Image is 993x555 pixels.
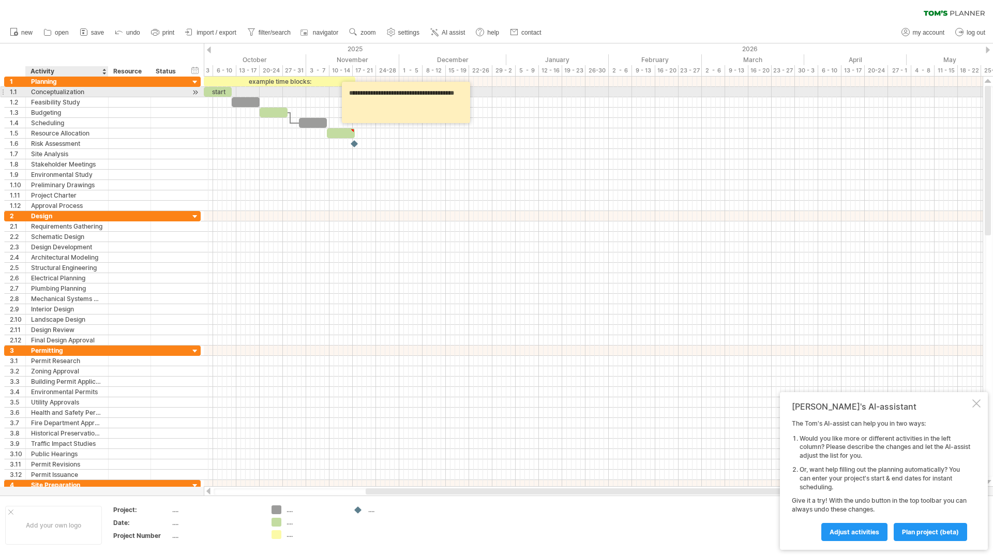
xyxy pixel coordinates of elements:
div: 22-26 [469,65,492,76]
div: .... [287,505,343,514]
div: 2.3 [10,242,25,252]
div: Preliminary Drawings [31,180,103,190]
div: start [204,87,232,97]
a: contact [507,26,545,39]
a: help [473,26,502,39]
div: Status [156,66,178,77]
a: filter/search [245,26,294,39]
div: Activity [31,66,102,77]
div: [PERSON_NAME]'s AI-assistant [792,401,970,412]
div: 2.11 [10,325,25,335]
div: Permit Research [31,356,103,366]
div: 1 [10,77,25,86]
div: 2.10 [10,314,25,324]
div: 1.9 [10,170,25,179]
div: Fire Department Approval [31,418,103,428]
span: AI assist [442,29,465,36]
div: 20-24 [260,65,283,76]
div: Resource [113,66,145,77]
div: Schematic Design [31,232,103,242]
div: 26-30 [585,65,609,76]
a: import / export [183,26,239,39]
div: 13 - 17 [841,65,865,76]
div: 23 - 27 [772,65,795,76]
div: 20-24 [865,65,888,76]
a: settings [384,26,423,39]
span: filter/search [259,29,291,36]
span: undo [126,29,140,36]
div: Electrical Planning [31,273,103,283]
a: undo [112,26,143,39]
div: Feasibility Study [31,97,103,107]
div: Site Preparation [31,480,103,490]
div: 12 - 16 [539,65,562,76]
div: example time blocks: [204,77,355,86]
a: log out [953,26,988,39]
div: October 2025 [199,54,306,65]
div: 3 - 7 [306,65,329,76]
span: help [487,29,499,36]
span: print [162,29,174,36]
div: 1 - 5 [399,65,423,76]
div: Stakeholder Meetings [31,159,103,169]
div: 1.3 [10,108,25,117]
div: 27 - 1 [888,65,911,76]
div: 13 - 17 [236,65,260,76]
div: 8 - 12 [423,65,446,76]
span: open [55,29,69,36]
div: 1.11 [10,190,25,200]
li: Would you like more or different activities in the left column? Please describe the changes and l... [800,434,970,460]
div: Site Analysis [31,149,103,159]
a: Adjust activities [821,523,887,541]
a: open [41,26,72,39]
div: Project Charter [31,190,103,200]
div: The Tom's AI-assist can help you in two ways: Give it a try! With the undo button in the top tool... [792,419,970,541]
div: 3.7 [10,418,25,428]
div: 3.10 [10,449,25,459]
div: Building Permit Application [31,377,103,386]
div: 3.6 [10,408,25,417]
span: log out [967,29,985,36]
div: December 2025 [399,54,506,65]
div: 29 - 2 [492,65,516,76]
div: Architectural Modeling [31,252,103,262]
div: 2.7 [10,283,25,293]
div: 2 [10,211,25,221]
a: new [7,26,36,39]
div: Approval Process [31,201,103,211]
div: Traffic Impact Studies [31,439,103,448]
div: .... [172,531,259,540]
div: Permit Issuance [31,470,103,479]
div: 3.9 [10,439,25,448]
div: 16 - 20 [655,65,679,76]
div: .... [287,518,343,527]
li: Or, want help filling out the planning automatically? You can enter your project's start & end da... [800,466,970,491]
div: 3.4 [10,387,25,397]
div: 4 - 8 [911,65,935,76]
div: 2.9 [10,304,25,314]
div: Public Hearings [31,449,103,459]
div: Zoning Approval [31,366,103,376]
div: Project: [113,505,170,514]
a: plan project (beta) [894,523,967,541]
div: 3.3 [10,377,25,386]
div: 9 - 13 [725,65,748,76]
div: Interior Design [31,304,103,314]
div: .... [368,505,425,514]
div: 1.4 [10,118,25,128]
span: plan project (beta) [902,528,959,536]
div: Design Development [31,242,103,252]
div: 2.2 [10,232,25,242]
div: Resource Allocation [31,128,103,138]
a: print [148,26,177,39]
div: 18 - 22 [958,65,981,76]
div: Risk Assessment [31,139,103,148]
div: Historical Preservation Approval [31,428,103,438]
div: 1.10 [10,180,25,190]
div: .... [287,530,343,539]
div: 3.5 [10,397,25,407]
div: 6 - 10 [213,65,236,76]
div: 23 - 27 [679,65,702,76]
div: 16 - 20 [748,65,772,76]
div: Health and Safety Permits [31,408,103,417]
